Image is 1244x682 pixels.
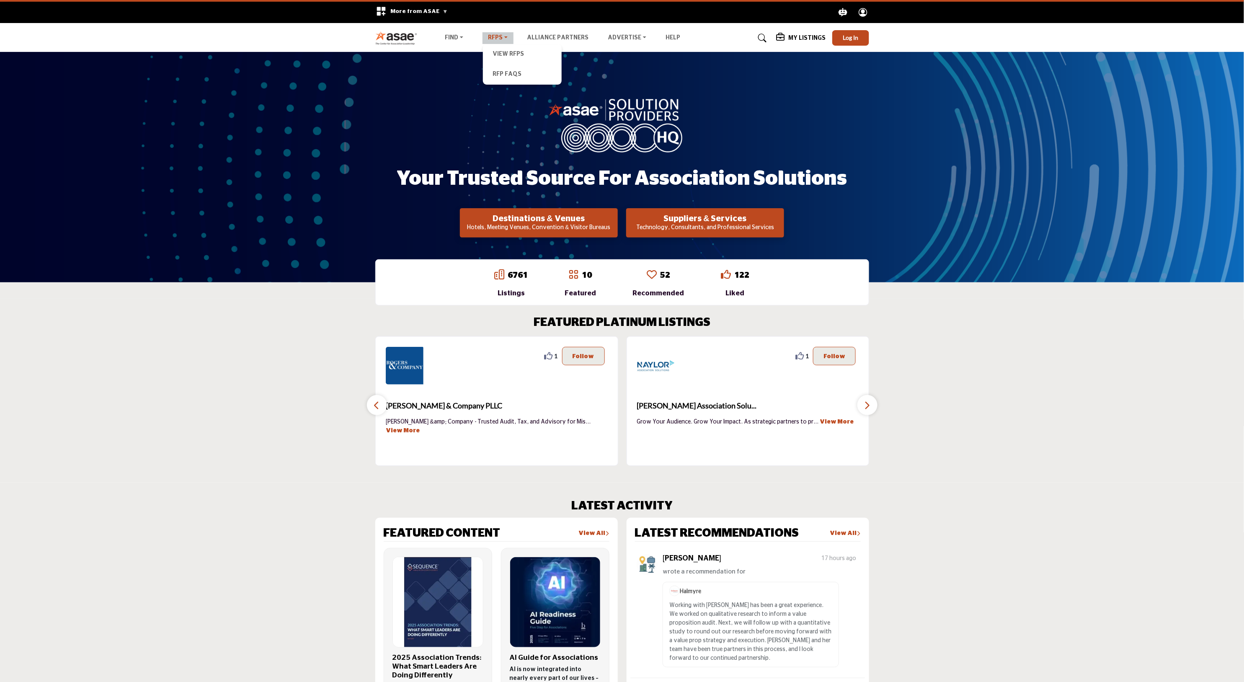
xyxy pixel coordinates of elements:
a: 122 [734,271,749,279]
h2: FEATURED CONTENT [384,527,501,541]
span: More from ASAE [390,8,448,14]
a: Find [439,32,469,44]
img: Logo of Bostrom, click to view details [510,557,600,647]
span: [PERSON_NAME] & Company PLLC [386,400,608,411]
b: Naylor Association Solutions [637,395,859,417]
a: Alliance Partners [527,35,588,41]
span: ... [586,419,591,425]
a: Help [666,35,680,41]
a: Go to Featured [569,269,579,281]
p: Working with [PERSON_NAME] has been a great experience. We worked on qualitative research to info... [669,601,832,663]
a: 6761 [508,271,528,279]
div: My Listings [777,33,826,43]
a: 10 [582,271,592,279]
p: Follow [573,351,594,361]
img: Rogers & Company PLLC [386,347,423,385]
h3: 2025 Association Trends: What Smart Leaders Are Doing Differently [392,654,483,680]
button: Follow [813,347,856,365]
h2: FEATURED PLATINUM LISTINGS [534,316,710,330]
button: Suppliers & Services Technology, Consultants, and Professional Services [626,208,784,238]
button: Log In [832,30,869,46]
h2: Destinations & Venues [462,214,615,224]
span: [PERSON_NAME] Association Solu... [637,400,859,411]
h1: Your Trusted Source for Association Solutions [397,166,847,192]
a: [PERSON_NAME] & Company PLLC [386,395,608,417]
span: Halmyre [669,589,701,594]
a: View All [579,530,609,538]
p: Grow Your Audience. Grow Your Impact. As strategic partners to pr [637,418,854,434]
p: Technology, Consultants, and Professional Services [629,224,782,232]
img: Site Logo [375,31,422,45]
span: 1 [555,351,558,360]
img: image [669,586,680,596]
p: Hotels, Meeting Venues, Convention & Visitor Bureaus [462,224,615,232]
h2: Suppliers & Services [629,214,782,224]
img: Naylor Association Solutions [637,347,675,385]
button: Follow [562,347,605,365]
div: Liked [721,288,749,298]
a: Go to Recommended [647,269,657,281]
h5: My Listings [789,34,826,42]
img: avtar-image [637,554,658,575]
a: View More [820,419,854,425]
a: 52 [660,271,670,279]
span: wrote a recommendation for [663,568,746,575]
h2: LATEST RECOMMENDATIONS [635,527,799,541]
span: 17 hours ago [821,554,859,563]
a: [PERSON_NAME] Association Solu... [637,395,859,417]
a: imageHalmyre [669,589,701,594]
span: Log In [843,34,858,41]
a: Search [750,31,772,45]
a: Advertise [602,32,652,44]
a: View All [830,530,861,538]
a: RFPs [483,32,514,44]
h2: LATEST ACTIVITY [571,499,673,514]
span: 1 [805,351,809,360]
div: Recommended [633,288,684,298]
button: Destinations & Venues Hotels, Meeting Venues, Convention & Visitor Bureaus [460,208,618,238]
h3: AI Guide for Associations [510,654,601,662]
div: Listings [495,288,528,298]
a: RFP FAQs [487,69,557,80]
div: More from ASAE [371,2,453,23]
img: image [549,97,695,152]
span: ... [814,419,819,425]
b: Rogers & Company PLLC [386,395,608,417]
a: View RFPs [487,49,557,60]
img: Logo of Sequence Consulting, click to view details [393,557,483,647]
h5: [PERSON_NAME] [663,554,721,563]
p: [PERSON_NAME] &amp; Company - Trusted Audit, Tax, and Advisory for Mis [386,418,608,434]
a: View More [386,428,420,434]
div: Featured [565,288,596,298]
i: Go to Liked [721,269,731,279]
p: Follow [823,351,845,361]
